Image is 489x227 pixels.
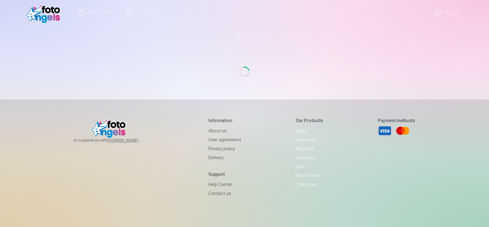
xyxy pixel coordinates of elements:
[296,162,323,171] a: Sets
[27,3,63,23] img: /fa1
[296,135,323,144] a: Keychains
[208,180,241,189] a: Help Center
[217,26,272,43] a: All products
[296,171,323,180] a: Photo prints
[296,153,323,162] a: Souvenirs
[208,117,241,124] h5: Information
[208,126,241,135] a: About us
[378,117,415,124] h5: Payment methods
[296,144,323,153] a: Magnets
[296,180,323,189] a: Calendars
[208,189,241,198] a: Contact us
[296,117,323,124] h5: Our products
[396,124,410,138] a: Mastercard
[107,138,154,143] a: [DOMAIN_NAME]
[208,153,241,162] a: Delivery
[296,126,323,135] a: Mugs
[74,138,154,143] span: In cooperation with
[378,124,392,138] a: Visa
[208,135,241,144] a: User agreement
[208,171,241,177] h5: Support
[208,144,241,153] a: Privacy policy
